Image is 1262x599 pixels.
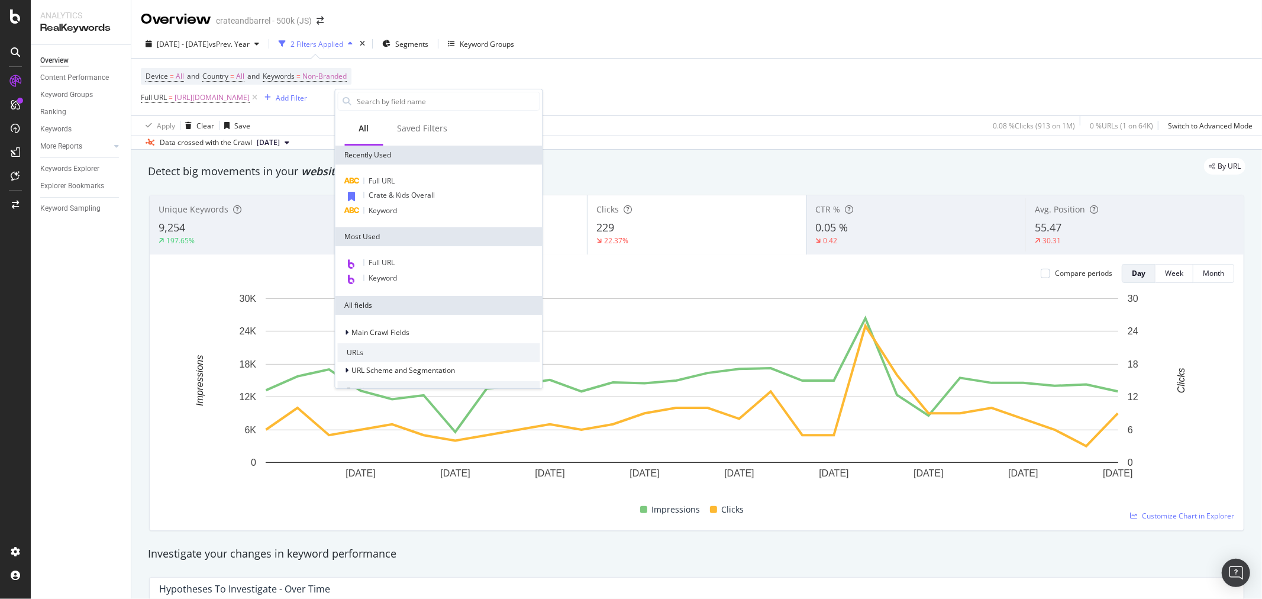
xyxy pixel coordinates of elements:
[40,202,122,215] a: Keyword Sampling
[443,34,519,53] button: Keyword Groups
[141,34,264,53] button: [DATE] - [DATE]vsPrev. Year
[993,121,1075,131] div: 0.08 % Clicks ( 913 on 1M )
[1042,236,1061,246] div: 30.31
[251,458,256,468] text: 0
[209,39,250,49] span: vs Prev. Year
[169,92,173,102] span: =
[1142,511,1234,521] span: Customize Chart in Explorer
[260,91,307,105] button: Add Filter
[40,180,122,192] a: Explorer Bookmarks
[40,9,121,21] div: Analytics
[652,503,701,517] span: Impressions
[159,292,1225,498] svg: A chart.
[914,469,943,479] text: [DATE]
[141,9,211,30] div: Overview
[335,227,543,246] div: Most Used
[240,359,257,369] text: 18K
[263,71,295,81] span: Keywords
[1090,121,1153,131] div: 0 % URLs ( 1 on 64K )
[170,71,174,81] span: =
[240,326,257,336] text: 24K
[236,68,244,85] span: All
[157,39,209,49] span: [DATE] - [DATE]
[1128,458,1133,468] text: 0
[335,146,543,165] div: Recently Used
[369,190,435,200] span: Crate & Kids Overall
[1177,368,1187,394] text: Clicks
[1132,268,1145,278] div: Day
[40,140,111,153] a: More Reports
[1128,425,1133,435] text: 6
[175,89,250,106] span: [URL][DOMAIN_NAME]
[146,71,168,81] span: Device
[1203,268,1224,278] div: Month
[1128,359,1138,369] text: 18
[40,89,93,101] div: Keyword Groups
[40,106,122,118] a: Ranking
[40,202,101,215] div: Keyword Sampling
[240,392,257,402] text: 12K
[220,116,250,135] button: Save
[604,236,628,246] div: 22.37%
[1035,220,1061,234] span: 55.47
[247,71,260,81] span: and
[535,469,564,479] text: [DATE]
[816,220,848,234] span: 0.05 %
[1222,559,1250,587] div: Open Intercom Messenger
[160,137,252,148] div: Data crossed with the Crawl
[630,469,659,479] text: [DATE]
[40,140,82,153] div: More Reports
[40,123,72,136] div: Keywords
[395,39,428,49] span: Segments
[159,204,228,215] span: Unique Keywords
[596,204,619,215] span: Clicks
[195,355,205,406] text: Impressions
[1130,511,1234,521] a: Customize Chart in Explorer
[40,106,66,118] div: Ranking
[157,121,175,131] div: Apply
[40,163,99,175] div: Keywords Explorer
[1035,204,1085,215] span: Avg. Position
[352,365,456,375] span: URL Scheme and Segmentation
[346,469,375,479] text: [DATE]
[196,121,214,131] div: Clear
[302,68,347,85] span: Non-Branded
[1204,158,1245,175] div: legacy label
[722,503,744,517] span: Clicks
[40,180,104,192] div: Explorer Bookmarks
[166,236,195,246] div: 197.65%
[216,15,312,27] div: crateandbarrel - 500k (JS)
[816,204,841,215] span: CTR %
[369,176,395,186] span: Full URL
[819,469,848,479] text: [DATE]
[1193,264,1234,283] button: Month
[296,71,301,81] span: =
[159,583,330,595] div: Hypotheses to Investigate - Over Time
[1122,264,1156,283] button: Day
[440,469,470,479] text: [DATE]
[1128,326,1138,336] text: 24
[274,34,357,53] button: 2 Filters Applied
[180,116,214,135] button: Clear
[369,205,398,215] span: Keyword
[244,425,256,435] text: 6K
[356,92,540,110] input: Search by field name
[357,38,367,50] div: times
[187,71,199,81] span: and
[141,116,175,135] button: Apply
[1218,163,1241,170] span: By URL
[1128,392,1138,402] text: 12
[234,121,250,131] div: Save
[40,72,109,84] div: Content Performance
[148,546,1245,562] div: Investigate your changes in keyword performance
[230,71,234,81] span: =
[176,68,184,85] span: All
[1165,268,1183,278] div: Week
[352,327,410,337] span: Main Crawl Fields
[202,71,228,81] span: Country
[338,343,540,362] div: URLs
[317,17,324,25] div: arrow-right-arrow-left
[596,220,614,234] span: 229
[359,123,369,134] div: All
